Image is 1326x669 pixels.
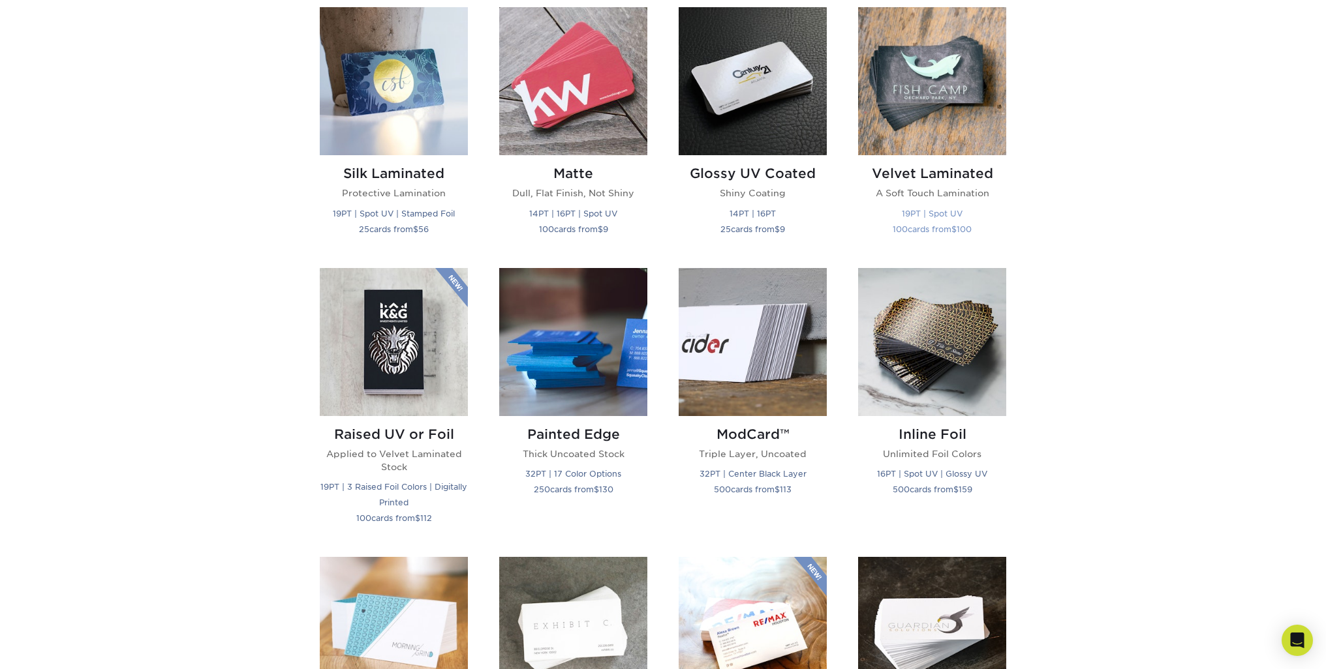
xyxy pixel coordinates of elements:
span: $ [775,484,780,494]
h2: Painted Edge [499,426,647,442]
span: $ [594,484,599,494]
span: 9 [603,224,608,234]
a: Glossy UV Coated Business Cards Glossy UV Coated Shiny Coating 14PT | 16PT 25cards from$9 [679,7,827,252]
a: Velvet Laminated Business Cards Velvet Laminated A Soft Touch Lamination 19PT | Spot UV 100cards ... [858,7,1006,252]
a: Matte Business Cards Matte Dull, Flat Finish, Not Shiny 14PT | 16PT | Spot UV 100cards from$9 [499,7,647,252]
span: 100 [356,513,371,523]
h2: Matte [499,166,647,181]
img: New Product [794,557,827,596]
small: cards from [359,224,429,234]
small: cards from [720,224,785,234]
span: 100 [539,224,554,234]
img: Glossy UV Coated Business Cards [679,7,827,155]
img: Inline Foil Business Cards [858,268,1006,416]
small: 19PT | Spot UV [902,209,963,218]
small: 32PT | Center Black Layer [700,469,807,479]
span: $ [598,224,603,234]
span: 500 [893,484,910,494]
small: 14PT | 16PT [730,209,776,218]
p: Applied to Velvet Laminated Stock [320,447,468,474]
a: Silk Laminated Business Cards Silk Laminated Protective Lamination 19PT | Spot UV | Stamped Foil ... [320,7,468,252]
p: Unlimited Foil Colors [858,447,1006,460]
img: Raised UV or Foil Business Cards [320,268,468,416]
span: 113 [780,484,792,494]
h2: Glossy UV Coated [679,166,827,181]
img: ModCard™ Business Cards [679,268,827,416]
img: Velvet Laminated Business Cards [858,7,1006,155]
img: Painted Edge Business Cards [499,268,647,416]
p: A Soft Touch Lamination [858,186,1006,200]
span: $ [953,484,959,494]
small: 19PT | 3 Raised Foil Colors | Digitally Printed [320,482,467,507]
p: Shiny Coating [679,186,827,200]
a: Raised UV or Foil Business Cards Raised UV or Foil Applied to Velvet Laminated Stock 19PT | 3 Rai... [320,268,468,542]
span: 9 [780,224,785,234]
span: 112 [420,513,432,523]
span: $ [775,224,780,234]
div: Open Intercom Messenger [1282,625,1313,656]
span: 100 [893,224,908,234]
a: Inline Foil Business Cards Inline Foil Unlimited Foil Colors 16PT | Spot UV | Glossy UV 500cards ... [858,268,1006,542]
small: cards from [714,484,792,494]
span: $ [951,224,957,234]
a: ModCard™ Business Cards ModCard™ Triple Layer, Uncoated 32PT | Center Black Layer 500cards from$113 [679,268,827,542]
h2: Silk Laminated [320,166,468,181]
small: 14PT | 16PT | Spot UV [529,209,617,218]
a: Painted Edge Business Cards Painted Edge Thick Uncoated Stock 32PT | 17 Color Options 250cards fr... [499,268,647,542]
span: 25 [720,224,731,234]
p: Dull, Flat Finish, Not Shiny [499,186,647,200]
p: Thick Uncoated Stock [499,447,647,460]
small: cards from [539,224,608,234]
small: cards from [893,484,972,494]
span: 130 [599,484,613,494]
h2: Inline Foil [858,426,1006,442]
img: New Product [435,268,468,307]
small: cards from [893,224,972,234]
small: 16PT | Spot UV | Glossy UV [877,469,987,479]
span: 159 [959,484,972,494]
span: $ [415,513,420,523]
span: 500 [714,484,731,494]
span: 25 [359,224,369,234]
h2: Raised UV or Foil [320,426,468,442]
span: 56 [418,224,429,234]
small: cards from [534,484,613,494]
img: Matte Business Cards [499,7,647,155]
span: 250 [534,484,550,494]
h2: ModCard™ [679,426,827,442]
small: 19PT | Spot UV | Stamped Foil [333,209,455,218]
p: Triple Layer, Uncoated [679,447,827,460]
h2: Velvet Laminated [858,166,1006,181]
span: 100 [957,224,972,234]
small: 32PT | 17 Color Options [525,469,621,479]
img: Silk Laminated Business Cards [320,7,468,155]
small: cards from [356,513,432,523]
span: $ [413,224,418,234]
p: Protective Lamination [320,186,468,200]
